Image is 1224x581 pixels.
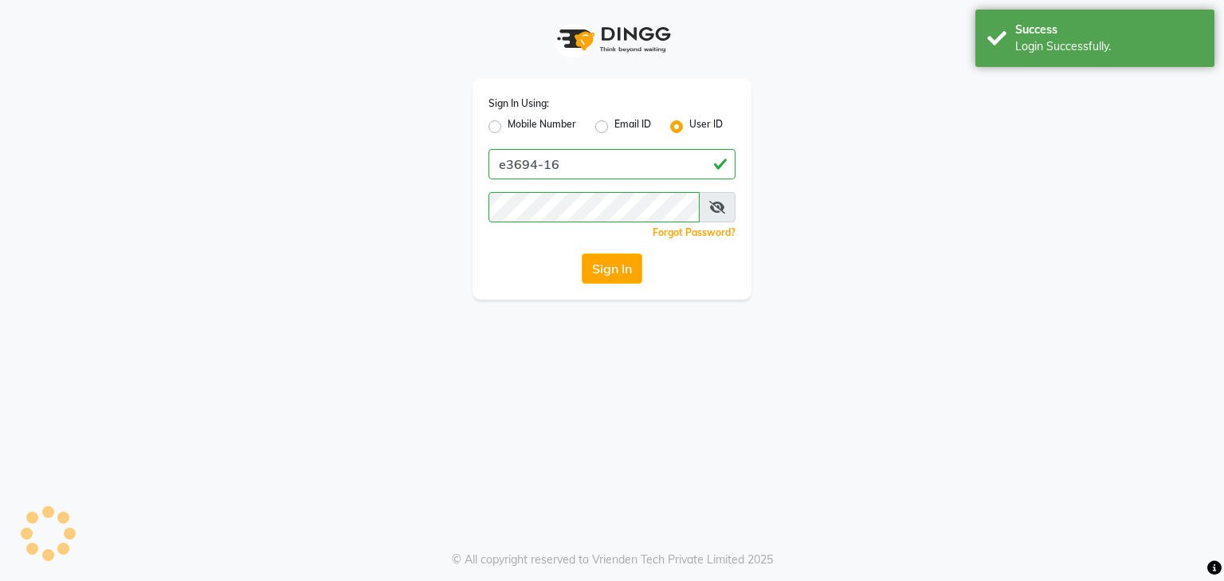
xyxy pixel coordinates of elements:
button: Sign In [582,253,642,284]
input: Username [488,192,700,222]
img: logo1.svg [548,16,676,63]
a: Forgot Password? [653,226,736,238]
label: Sign In Using: [488,96,549,111]
label: Mobile Number [508,117,576,136]
input: Username [488,149,736,179]
label: User ID [689,117,723,136]
div: Success [1015,22,1202,38]
label: Email ID [614,117,651,136]
div: Login Successfully. [1015,38,1202,55]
